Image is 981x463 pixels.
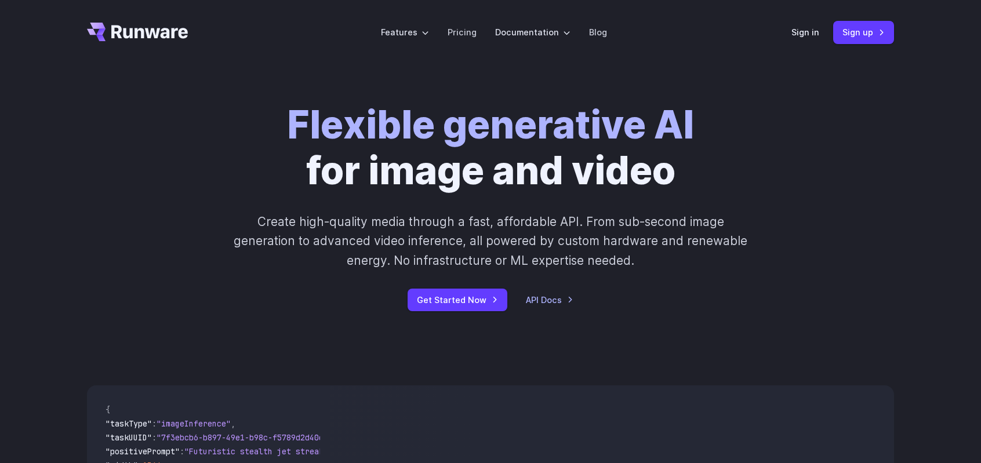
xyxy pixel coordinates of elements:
[180,446,184,457] span: :
[287,101,694,148] strong: Flexible generative AI
[287,102,694,194] h1: for image and video
[495,25,571,39] label: Documentation
[833,21,894,43] a: Sign up
[106,446,180,457] span: "positivePrompt"
[152,418,157,429] span: :
[448,25,477,39] a: Pricing
[106,418,152,429] span: "taskType"
[157,432,333,443] span: "7f3ebcb6-b897-49e1-b98c-f5789d2d40d7"
[381,25,429,39] label: Features
[589,25,607,39] a: Blog
[232,212,749,270] p: Create high-quality media through a fast, affordable API. From sub-second image generation to adv...
[231,418,235,429] span: ,
[791,25,819,39] a: Sign in
[152,432,157,443] span: :
[526,293,573,307] a: API Docs
[106,432,152,443] span: "taskUUID"
[106,404,110,415] span: {
[87,23,188,41] a: Go to /
[184,446,606,457] span: "Futuristic stealth jet streaking through a neon-lit cityscape with glowing purple exhaust"
[157,418,231,429] span: "imageInference"
[408,289,507,311] a: Get Started Now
